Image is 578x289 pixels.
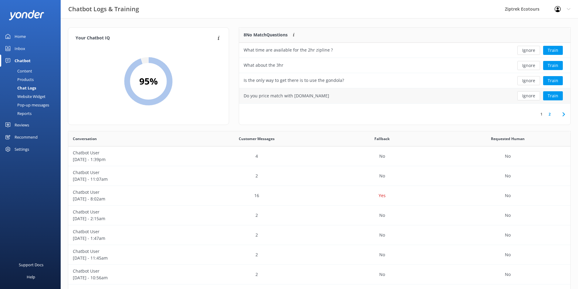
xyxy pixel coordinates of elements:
div: row [68,186,570,206]
button: Train [543,76,563,85]
button: Train [543,61,563,70]
p: No [379,212,385,219]
img: yonder-white-logo.png [9,10,44,20]
a: Reports [4,109,61,118]
div: row [239,88,570,103]
p: [DATE] - 10:56am [73,274,189,281]
div: Inbox [15,42,25,55]
div: Home [15,30,26,42]
p: No [505,212,511,219]
p: [DATE] - 2:15am [73,215,189,222]
div: row [68,146,570,166]
a: Pop-up messages [4,101,61,109]
p: No [505,153,511,160]
div: row [68,225,570,245]
p: Yes [379,192,386,199]
div: Products [4,75,34,84]
p: Chatbot User [73,248,189,255]
p: Chatbot User [73,189,189,196]
p: 2 [255,271,258,278]
p: 8 No Match Questions [244,32,288,38]
div: row [68,245,570,265]
div: Reviews [15,119,29,131]
p: Chatbot User [73,268,189,274]
a: 1 [537,111,546,117]
span: Fallback [374,136,390,142]
div: Reports [4,109,32,118]
div: Chat Logs [4,84,36,92]
div: Recommend [15,131,38,143]
p: No [379,173,385,179]
button: Train [543,91,563,100]
span: Conversation [73,136,97,142]
a: Content [4,67,61,75]
p: No [505,192,511,199]
button: Ignore [517,61,540,70]
div: Support Docs [19,259,43,271]
button: Ignore [517,46,540,55]
p: No [379,153,385,160]
div: Content [4,67,32,75]
div: Chatbot [15,55,31,67]
div: Settings [15,143,29,155]
p: 16 [254,192,259,199]
p: [DATE] - 8:02am [73,196,189,202]
div: Help [27,271,35,283]
p: No [379,232,385,238]
a: Products [4,75,61,84]
div: row [68,166,570,186]
p: 2 [255,173,258,179]
p: Chatbot User [73,150,189,156]
button: Ignore [517,76,540,85]
p: 2 [255,232,258,238]
span: Customer Messages [239,136,275,142]
a: Chat Logs [4,84,61,92]
a: 2 [546,111,554,117]
p: [DATE] - 11:07am [73,176,189,183]
div: Do you price match with [DOMAIN_NAME] [244,92,329,99]
div: Website Widget [4,92,46,101]
p: [DATE] - 1:47am [73,235,189,242]
div: row [239,73,570,88]
a: Website Widget [4,92,61,101]
p: No [505,271,511,278]
p: No [379,271,385,278]
p: [DATE] - 11:45am [73,255,189,261]
h4: Your Chatbot IQ [76,35,216,42]
div: row [239,43,570,58]
button: Ignore [517,91,540,100]
p: 2 [255,251,258,258]
p: Chatbot User [73,209,189,215]
div: What about the 3hr [244,62,283,69]
div: row [239,58,570,73]
p: Chatbot User [73,169,189,176]
p: No [505,173,511,179]
h3: Chatbot Logs & Training [68,4,139,14]
div: Is the only way to get there is to use the gondola? [244,77,344,84]
div: grid [239,43,570,103]
div: What time are available for the 2hr zipline ? [244,47,333,53]
h2: 95 % [139,74,158,89]
p: No [379,251,385,258]
p: No [505,251,511,258]
p: Chatbot User [73,228,189,235]
p: 2 [255,212,258,219]
div: Pop-up messages [4,101,49,109]
p: 4 [255,153,258,160]
div: row [68,206,570,225]
button: Train [543,46,563,55]
span: Requested Human [491,136,525,142]
p: No [505,232,511,238]
p: [DATE] - 1:39pm [73,156,189,163]
div: row [68,265,570,284]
